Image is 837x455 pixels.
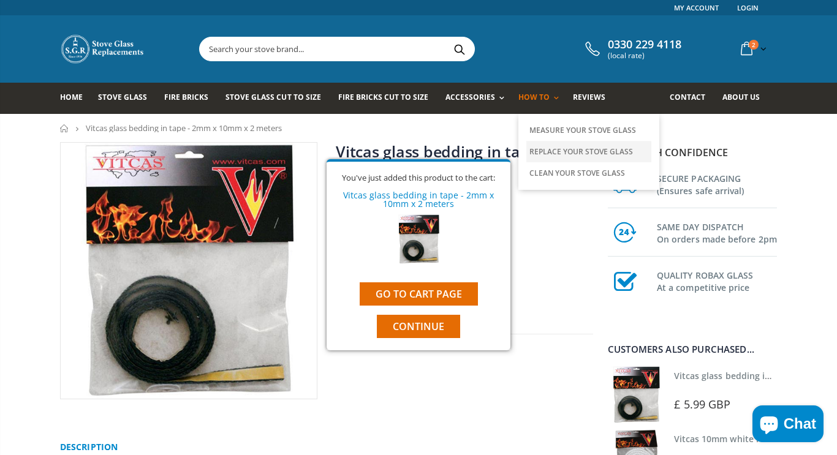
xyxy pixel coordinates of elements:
[336,174,501,182] div: You've just added this product to the cart:
[674,397,730,412] span: £ 5.99 GBP
[657,219,777,246] h3: SAME DAY DISPATCH On orders made before 2pm
[394,214,444,264] img: Vitcas glass bedding in tape - 2mm x 10mm x 2 meters
[164,83,218,114] a: Fire Bricks
[736,37,769,61] a: 2
[526,162,651,184] a: Clean Your Stove Glass
[722,92,760,102] span: About us
[338,83,437,114] a: Fire Bricks Cut To Size
[338,92,428,102] span: Fire Bricks Cut To Size
[60,83,92,114] a: Home
[526,141,651,162] a: Replace Your Stove Glass
[670,92,705,102] span: Contact
[657,267,777,294] h3: QUALITY ROBAX GLASS At a competitive price
[526,120,651,141] a: Measure Your Stove Glass
[225,83,330,114] a: Stove Glass Cut To Size
[60,92,83,102] span: Home
[225,92,320,102] span: Stove Glass Cut To Size
[98,92,147,102] span: Stove Glass
[61,143,317,399] img: vitcas-stove-tape-self-adhesive-black_800x_crop_center.jpg
[393,320,444,333] span: Continue
[582,38,681,60] a: 0330 229 4118 (local rate)
[200,37,612,61] input: Search your stove brand...
[518,92,550,102] span: How To
[445,83,510,114] a: Accessories
[608,366,665,423] img: Vitcas stove glass bedding in tape
[608,145,777,160] p: Shop with confidence
[657,170,777,197] h3: SECURE PACKAGING (Ensures safe arrival)
[445,37,473,61] button: Search
[749,40,759,50] span: 2
[573,92,605,102] span: Reviews
[86,122,282,133] span: Vitcas glass bedding in tape - 2mm x 10mm x 2 meters
[343,189,494,209] a: Vitcas glass bedding in tape - 2mm x 10mm x 2 meters
[336,141,589,180] a: Vitcas glass bedding in tape - 2mm x 10mm x 2 meters
[573,83,615,114] a: Reviews
[608,38,681,51] span: 0330 229 4118
[608,51,681,60] span: (local rate)
[98,83,156,114] a: Stove Glass
[164,92,208,102] span: Fire Bricks
[377,315,460,338] button: Continue
[749,405,827,445] inbox-online-store-chat: Shopify online store chat
[60,34,146,64] img: Stove Glass Replacement
[518,83,565,114] a: How To
[60,124,69,132] a: Home
[360,282,478,306] a: Go to cart page
[722,83,769,114] a: About us
[608,345,777,354] div: Customers also purchased...
[670,83,714,114] a: Contact
[445,92,495,102] span: Accessories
